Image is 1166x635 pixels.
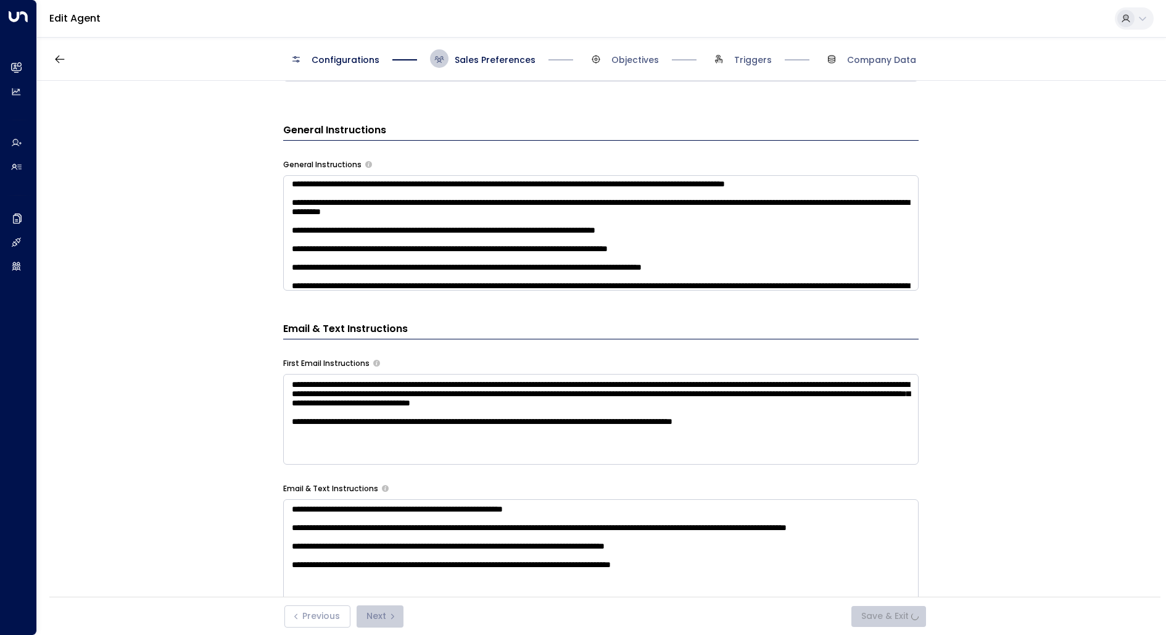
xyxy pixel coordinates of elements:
h3: General Instructions [283,123,919,141]
button: Provide any specific instructions you want the agent to follow only when responding to leads via ... [382,485,389,492]
span: Company Data [847,54,916,66]
button: Provide any specific instructions you want the agent to follow when responding to leads. This app... [365,161,372,168]
label: General Instructions [283,159,362,170]
h3: Email & Text Instructions [283,322,919,339]
label: Email & Text Instructions [283,483,378,494]
span: Configurations [312,54,379,66]
span: Sales Preferences [455,54,535,66]
a: Edit Agent [49,11,101,25]
label: First Email Instructions [283,358,370,369]
span: Objectives [611,54,659,66]
span: Triggers [734,54,772,66]
button: Specify instructions for the agent's first email only, such as introductory content, special offe... [373,360,380,367]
